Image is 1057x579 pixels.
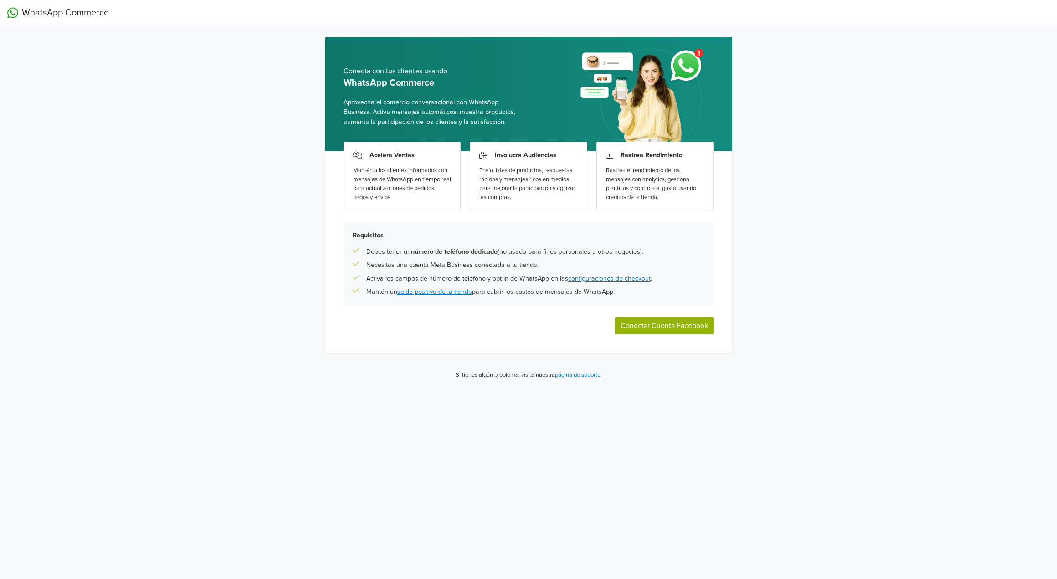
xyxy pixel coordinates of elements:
a: configuraciones de checkout [568,275,651,282]
p: Activa los campos de número de teléfono y opt-in de WhatsApp en las . [366,274,652,284]
a: saldo positivo de la tienda [397,288,472,296]
h5: Requisitos [353,231,705,239]
div: Envía listas de productos, respuestas rápidas y mensajes ricos en medios para mejorar la particip... [479,166,578,202]
button: Conectar Cuenta Facebook [615,317,714,334]
h3: Acelera Ventas [369,151,415,159]
b: número de teléfono dedicado [411,248,498,256]
img: WhatsApp [7,7,18,18]
img: whatsapp_setup_banner [573,43,713,151]
p: Debes tener un (no usado para fines personales u otros negocios). [366,247,643,257]
div: Mantén a los clientes informados con mensajes de WhatsApp en tiempo real para actualizaciones de ... [353,166,452,202]
span: Aprovecha el comercio conversacional con WhatsApp Business. Activa mensajes automáticos, muestra ... [344,97,522,127]
p: Necesitas una cuenta Meta Business conectada a tu tienda. [366,260,539,270]
h5: Conecta con tus clientes usando [344,67,522,76]
h3: Rastrea Rendimiento [621,151,682,159]
h3: Involucra Audiencias [495,151,556,159]
p: Si tienes algún problema, visita nuestra . [456,371,602,380]
h5: WhatsApp Commerce [344,77,522,88]
a: página de soporte [555,371,600,379]
span: WhatsApp Commerce [22,6,109,20]
div: Rastrea el rendimiento de los mensajes con analytics, gestiona plantillas y controla el gasto usa... [606,166,704,202]
p: Mantén un para cubrir los costos de mensajes de WhatsApp. [366,287,615,297]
